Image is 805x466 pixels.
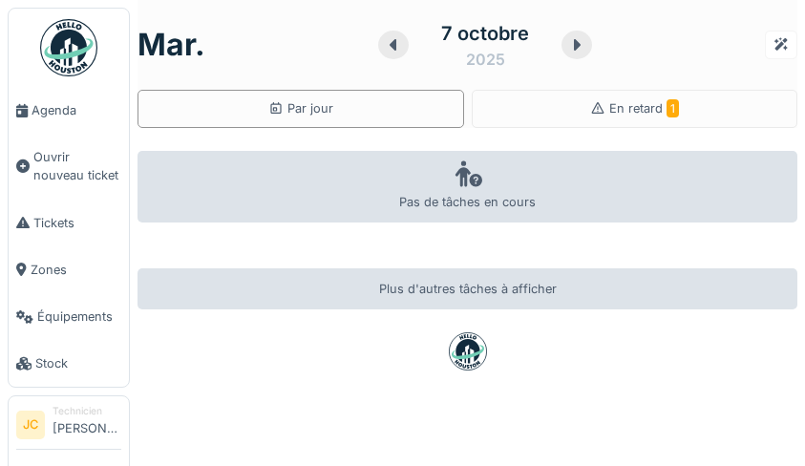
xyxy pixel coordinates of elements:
img: badge-BVDL4wpA.svg [449,332,487,371]
a: Tickets [9,200,129,246]
span: Stock [35,354,121,372]
div: 2025 [466,48,505,71]
h1: mar. [138,27,205,63]
div: Par jour [268,99,333,117]
span: Ouvrir nouveau ticket [33,148,121,184]
li: [PERSON_NAME] [53,404,121,445]
a: JC Technicien[PERSON_NAME] [16,404,121,450]
span: Équipements [37,307,121,326]
img: Badge_color-CXgf-gQk.svg [40,19,97,76]
div: 7 octobre [441,19,529,48]
span: Zones [31,261,121,279]
span: Agenda [32,101,121,119]
div: Pas de tâches en cours [138,151,797,222]
span: En retard [609,101,679,116]
span: Tickets [33,214,121,232]
a: Agenda [9,87,129,134]
div: Technicien [53,404,121,418]
li: JC [16,411,45,439]
a: Zones [9,246,129,293]
a: Stock [9,340,129,387]
a: Équipements [9,293,129,340]
span: 1 [667,99,679,117]
a: Ouvrir nouveau ticket [9,134,129,199]
div: Plus d'autres tâches à afficher [138,268,797,309]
